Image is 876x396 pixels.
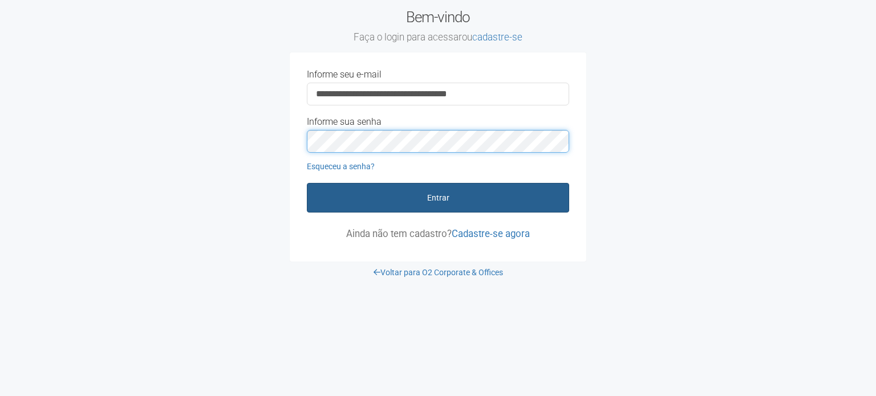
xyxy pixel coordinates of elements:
[290,31,586,44] small: Faça o login para acessar
[307,228,569,239] p: Ainda não tem cadastro?
[307,117,382,127] label: Informe sua senha
[290,9,586,44] h2: Bem-vindo
[452,228,530,239] a: Cadastre-se agora
[462,31,522,43] span: ou
[374,268,503,277] a: Voltar para O2 Corporate & Offices
[307,162,375,171] a: Esqueceu a senha?
[307,183,569,213] button: Entrar
[307,70,382,80] label: Informe seu e-mail
[472,31,522,43] a: cadastre-se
